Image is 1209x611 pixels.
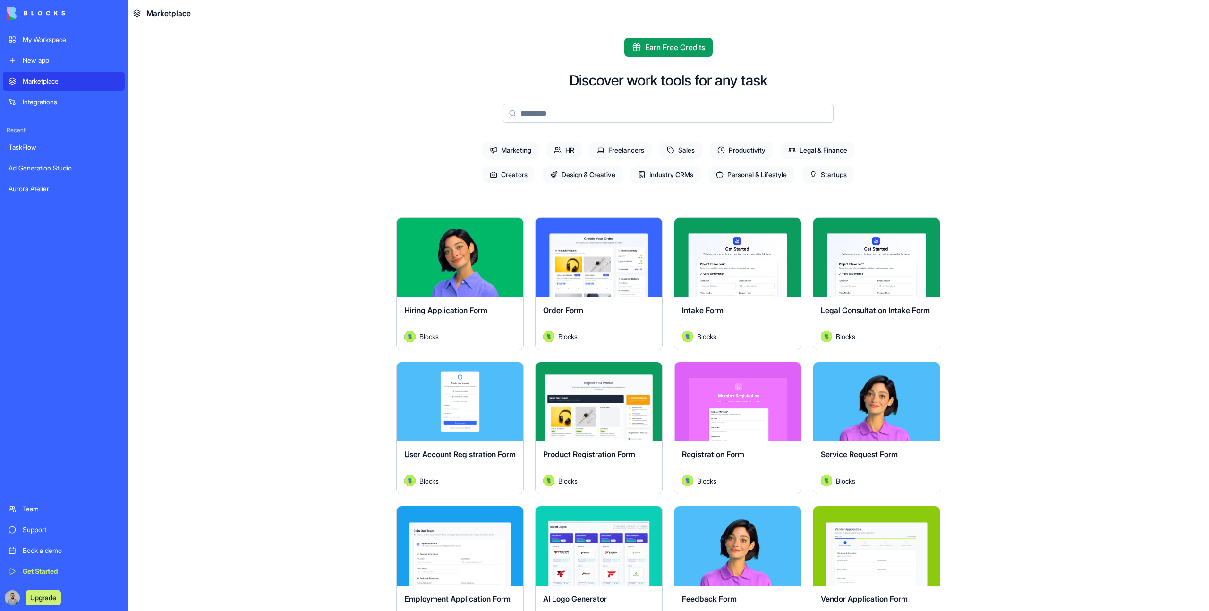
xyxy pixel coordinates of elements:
a: Marketplace [3,72,125,91]
div: Service Request Form [821,449,932,475]
span: Freelancers [589,142,652,159]
div: Product Registration Form [543,449,655,475]
span: Blocks [836,476,855,486]
span: HR [546,142,582,159]
div: Aurora Atelier [9,184,119,194]
span: Design & Creative [543,166,623,183]
img: Avatar [543,475,554,486]
div: Book a demo [23,546,119,555]
a: Ad Generation Studio [3,159,125,178]
a: New app [3,51,125,70]
div: Intake Form [682,305,793,331]
button: Upgrade [26,590,61,605]
a: TaskFlow [3,138,125,157]
span: Industry CRMs [630,166,701,183]
div: Support [23,525,119,535]
a: User Account Registration FormAvatarBlocks [396,362,524,495]
span: AI Logo Generator [543,594,607,603]
span: Product Registration Form [543,450,635,459]
span: Legal & Finance [781,142,855,159]
span: Legal Consultation Intake Form [821,305,930,315]
a: Support [3,520,125,539]
div: My Workspace [23,35,119,44]
a: My Workspace [3,30,125,49]
div: Hiring Application Form [404,305,516,331]
span: Startups [802,166,854,183]
a: Get Started [3,562,125,581]
h2: Discover work tools for any task [570,72,767,89]
span: Blocks [697,476,716,486]
span: Blocks [419,331,439,341]
a: Upgrade [26,593,61,602]
span: Marketing [482,142,539,159]
span: Blocks [697,331,716,341]
a: Aurora Atelier [3,179,125,198]
span: Vendor Application Form [821,594,908,603]
a: Legal Consultation Intake FormAvatarBlocks [813,217,940,350]
img: Avatar [543,331,554,342]
div: Ad Generation Studio [9,163,119,173]
span: Blocks [558,476,578,486]
span: Blocks [419,476,439,486]
div: Legal Consultation Intake Form [821,305,932,331]
span: Order Form [543,305,583,315]
a: Hiring Application FormAvatarBlocks [396,217,524,350]
span: Sales [659,142,702,159]
div: Integrations [23,97,119,107]
div: User Account Registration Form [404,449,516,475]
span: Registration Form [682,450,744,459]
a: Team [3,500,125,518]
span: Service Request Form [821,450,898,459]
img: Avatar [404,331,416,342]
span: Blocks [558,331,578,341]
img: logo [7,7,65,20]
div: Team [23,504,119,514]
div: Get Started [23,567,119,576]
img: Avatar [404,475,416,486]
span: Marketplace [146,8,191,19]
span: Intake Form [682,305,724,315]
span: User Account Registration Form [404,450,516,459]
img: image_123650291_bsq8ao.jpg [5,590,20,605]
span: Earn Free Credits [645,42,705,53]
a: Integrations [3,93,125,111]
div: Marketplace [23,76,119,86]
span: Productivity [710,142,773,159]
div: New app [23,56,119,65]
img: Avatar [821,475,832,486]
span: Blocks [836,331,855,341]
a: Service Request FormAvatarBlocks [813,362,940,495]
a: Order FormAvatarBlocks [535,217,663,350]
span: Hiring Application Form [404,305,487,315]
a: Product Registration FormAvatarBlocks [535,362,663,495]
span: Creators [482,166,535,183]
img: Avatar [682,475,693,486]
a: Intake FormAvatarBlocks [674,217,801,350]
span: Employment Application Form [404,594,511,603]
div: Order Form [543,305,655,331]
img: Avatar [682,331,693,342]
a: Book a demo [3,541,125,560]
button: Earn Free Credits [624,38,713,57]
span: Personal & Lifestyle [708,166,794,183]
img: Avatar [821,331,832,342]
span: Feedback Form [682,594,737,603]
a: Registration FormAvatarBlocks [674,362,801,495]
span: Recent [3,127,125,134]
div: TaskFlow [9,143,119,152]
div: Registration Form [682,449,793,475]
